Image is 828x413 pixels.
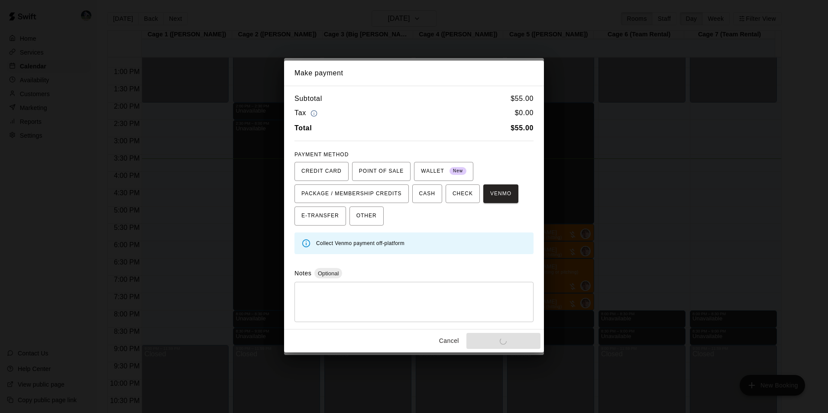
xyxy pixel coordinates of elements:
h6: Subtotal [294,93,322,104]
h2: Make payment [284,61,544,86]
b: Total [294,124,312,132]
span: WALLET [421,165,466,178]
b: $ 55.00 [511,124,534,132]
span: Collect Venmo payment off-platform [316,240,404,246]
span: OTHER [356,209,377,223]
h6: Tax [294,107,320,119]
button: CASH [412,184,442,203]
span: VENMO [490,187,511,201]
button: CHECK [446,184,480,203]
button: POINT OF SALE [352,162,411,181]
span: E-TRANSFER [301,209,339,223]
span: PAYMENT METHOD [294,152,349,158]
span: New [450,165,466,177]
h6: $ 0.00 [515,107,534,119]
span: CASH [419,187,435,201]
span: PACKAGE / MEMBERSHIP CREDITS [301,187,402,201]
span: Optional [314,270,342,277]
button: WALLET New [414,162,473,181]
label: Notes [294,270,311,277]
button: OTHER [349,206,384,226]
button: Cancel [435,333,463,349]
button: PACKAGE / MEMBERSHIP CREDITS [294,184,409,203]
button: E-TRANSFER [294,206,346,226]
span: CREDIT CARD [301,165,342,178]
h6: $ 55.00 [511,93,534,104]
span: POINT OF SALE [359,165,404,178]
span: CHECK [453,187,473,201]
button: VENMO [483,184,518,203]
button: CREDIT CARD [294,162,349,181]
